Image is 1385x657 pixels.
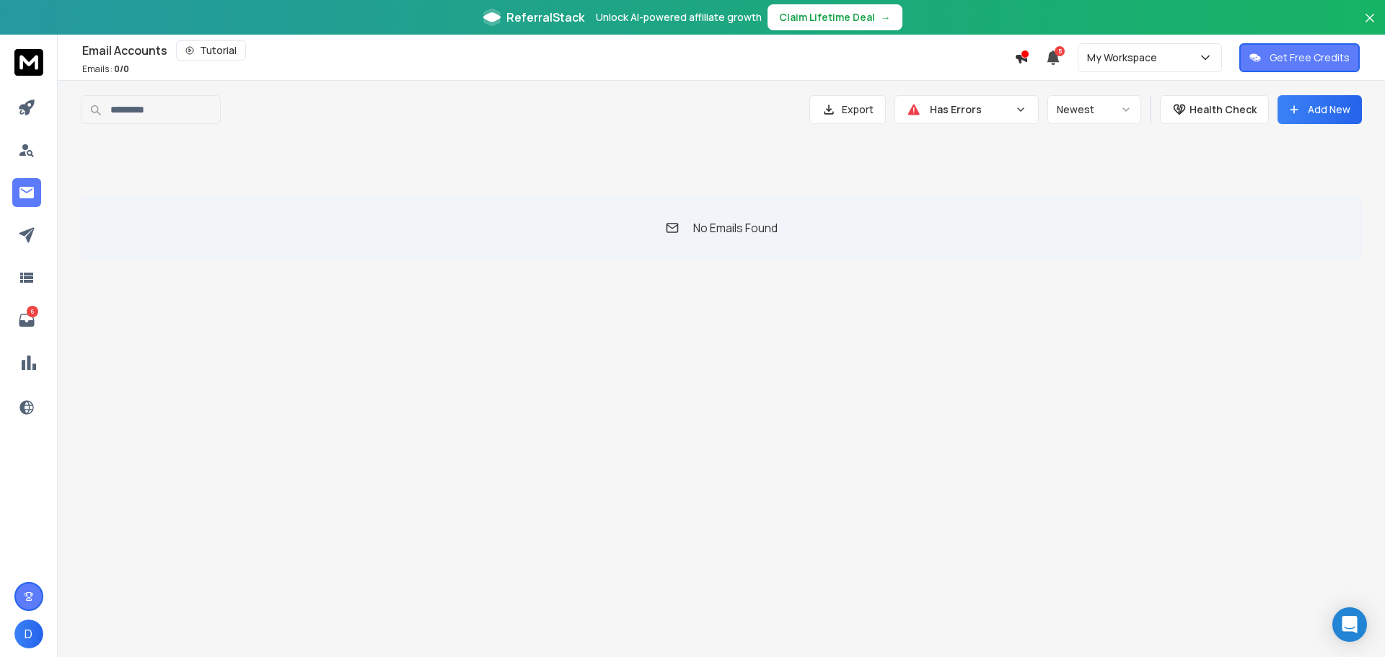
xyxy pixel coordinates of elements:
[693,219,778,237] p: No Emails Found
[1160,95,1269,124] button: Health Check
[114,63,129,75] span: 0 / 0
[82,40,1014,61] div: Email Accounts
[596,10,762,25] p: Unlock AI-powered affiliate growth
[1239,43,1360,72] button: Get Free Credits
[12,306,41,335] a: 6
[1047,95,1141,124] button: Newest
[1278,95,1362,124] button: Add New
[1360,9,1379,43] button: Close banner
[27,306,38,317] p: 6
[1055,46,1065,56] span: 5
[506,9,584,26] span: ReferralStack
[14,619,43,648] button: D
[1190,102,1257,117] p: Health Check
[176,40,246,61] button: Tutorial
[1270,50,1350,65] p: Get Free Credits
[930,102,1009,117] p: Has Errors
[768,4,902,30] button: Claim Lifetime Deal→
[881,10,891,25] span: →
[1087,50,1163,65] p: My Workspace
[82,63,129,75] p: Emails :
[1332,607,1367,642] div: Open Intercom Messenger
[809,95,886,124] button: Export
